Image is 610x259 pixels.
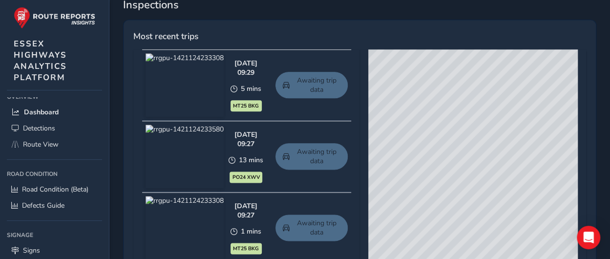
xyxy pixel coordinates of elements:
[7,120,102,136] a: Detections
[133,30,198,43] span: Most recent trips
[22,201,64,210] span: Defects Guide
[241,227,261,236] span: 1 mins
[22,185,88,194] span: Road Condition (Beta)
[275,215,348,241] a: Awaiting trip data
[227,130,265,149] div: [DATE] 09:27
[233,245,259,253] span: MT25 BKG
[7,167,102,181] div: Road Condition
[7,228,102,242] div: Signage
[275,143,348,170] a: Awaiting trip data
[7,136,102,152] a: Route View
[239,155,263,165] span: 13 mins
[7,197,102,214] a: Defects Guide
[227,201,265,220] div: [DATE] 09:27
[14,7,95,29] img: rr logo
[7,104,102,120] a: Dashboard
[14,38,67,83] span: ESSEX HIGHWAYS ANALYTICS PLATFORM
[24,108,59,117] span: Dashboard
[275,72,348,98] a: Awaiting trip data
[7,242,102,259] a: Signs
[241,84,261,93] span: 5 mins
[23,124,55,133] span: Detections
[146,53,224,117] img: rrgpu-1421124233308
[232,173,260,181] span: PO24 XWV
[7,181,102,197] a: Road Condition (Beta)
[233,102,259,110] span: MT25 BKG
[577,226,600,249] div: Open Intercom Messenger
[146,125,224,188] img: rrgpu-1421124233580
[23,246,40,255] span: Signs
[227,59,265,77] div: [DATE] 09:29
[23,140,59,149] span: Route View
